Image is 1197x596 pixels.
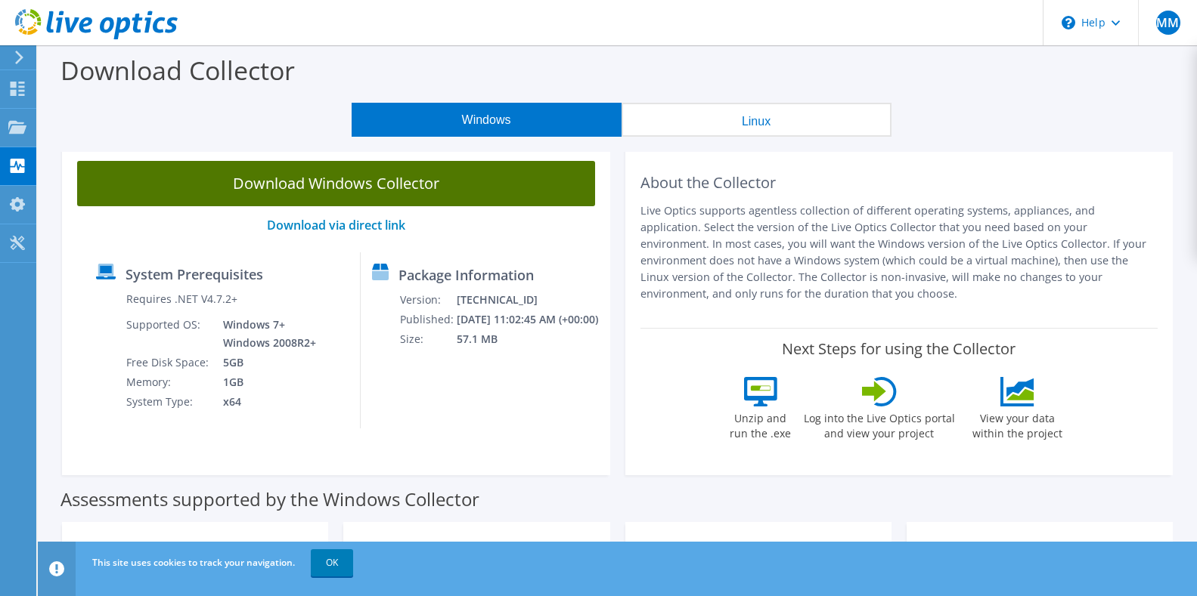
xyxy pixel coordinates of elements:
label: Next Steps for using the Collector [782,340,1016,358]
td: Memory: [126,372,212,392]
td: [TECHNICAL_ID] [456,290,603,310]
a: Download Windows Collector [77,161,595,206]
button: Windows [352,103,622,137]
td: x64 [212,392,319,412]
label: Log into the Live Optics portal and view your project [803,406,956,441]
label: System Prerequisites [126,267,263,282]
td: 5GB [212,353,319,372]
td: Published: [399,310,456,329]
td: 1GB [212,372,319,392]
label: Unzip and run the .exe [726,406,795,441]
td: [DATE] 11:02:45 AM (+00:00) [456,310,603,329]
span: MM [1156,11,1180,35]
span: This site uses cookies to track your navigation. [92,556,295,569]
label: Assessments supported by the Windows Collector [60,492,479,507]
td: Size: [399,329,456,349]
a: Download via direct link [267,217,405,233]
a: OK [311,549,353,576]
label: Package Information [398,267,534,283]
h2: About the Collector [640,174,1158,192]
td: Supported OS: [126,315,212,353]
td: Free Disk Space: [126,353,212,372]
button: Linux [622,103,892,137]
p: Live Optics supports agentless collection of different operating systems, appliances, and applica... [640,202,1158,302]
td: Windows 7+ Windows 2008R2+ [212,315,319,353]
label: Requires .NET V4.7.2+ [126,292,237,307]
td: Version: [399,290,456,310]
label: View your data within the project [963,406,1072,441]
td: System Type: [126,392,212,412]
svg: \n [1062,16,1075,29]
td: 57.1 MB [456,329,603,349]
label: Download Collector [60,53,295,88]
